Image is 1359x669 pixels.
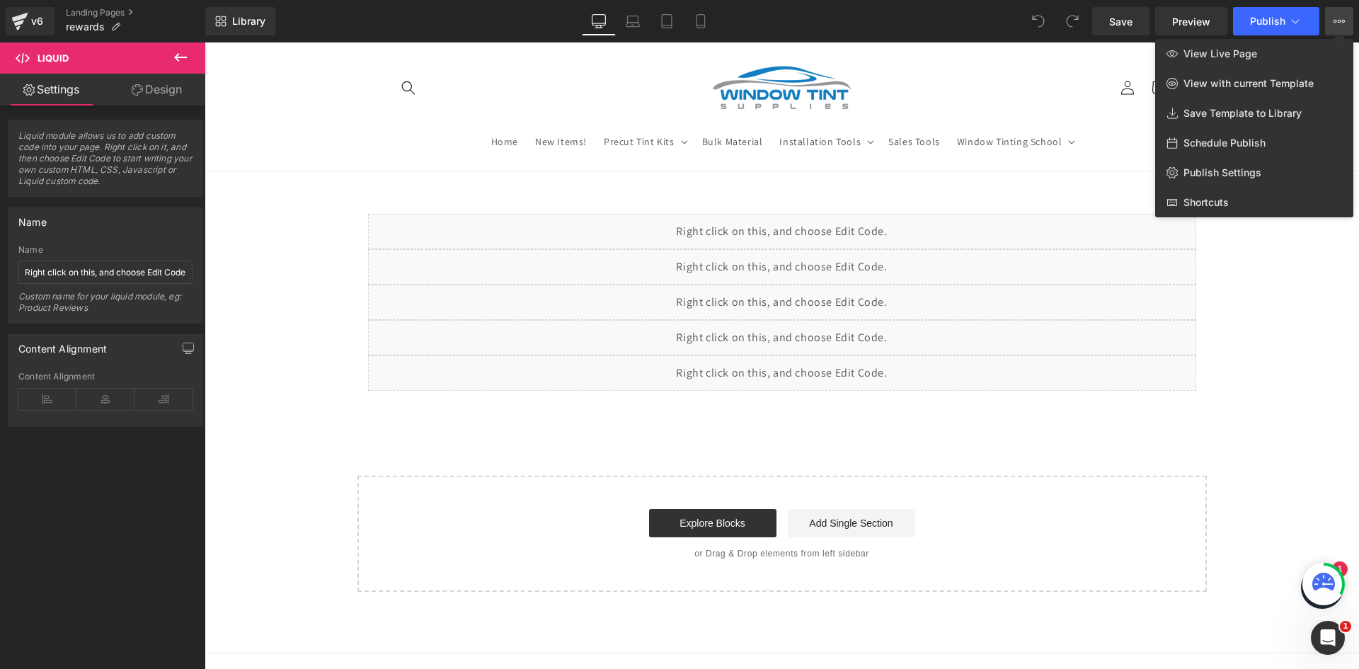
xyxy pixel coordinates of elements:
[18,335,107,355] div: Content Alignment
[1155,7,1227,35] a: Preview
[6,7,55,35] a: v6
[232,15,265,28] span: Library
[583,467,711,495] a: Add Single Section
[105,74,208,105] a: Design
[18,245,193,255] div: Name
[489,84,567,114] a: Bulk Material
[18,291,193,323] div: Custom name for your liquid module, eg: Product Reviews
[322,84,391,114] a: New Items!
[391,84,489,114] summary: Precut Tint Kits
[1183,47,1257,60] span: View Live Page
[176,506,980,516] p: or Drag & Drop elements from left sidebar
[399,93,470,105] span: Precut Tint Kits
[66,21,105,33] span: rewards
[1183,196,1229,209] span: Shortcuts
[1183,137,1266,149] span: Schedule Publish
[684,7,718,35] a: Mobile
[1172,14,1210,29] span: Preview
[575,93,656,105] span: Installation Tools
[18,208,47,228] div: Name
[1109,14,1132,29] span: Save
[1183,77,1314,90] span: View with current Template
[1340,621,1351,632] span: 1
[684,93,735,105] span: Sales Tools
[650,7,684,35] a: Tablet
[287,93,314,105] span: Home
[28,12,46,30] div: v6
[582,7,616,35] a: Desktop
[744,84,877,114] summary: Window Tinting School
[1233,7,1319,35] button: Publish
[205,7,275,35] a: New Library
[1325,7,1353,35] button: View Live PageView with current TemplateSave Template to LibrarySchedule PublishPublish SettingsS...
[1058,7,1086,35] button: Redo
[18,130,193,196] span: Liquid module allows us to add custom code into your page. Right click on it, and then choose Edi...
[38,52,69,64] span: Liquid
[507,20,648,72] img: Window Tint Supplies
[501,14,653,76] a: Window Tint Supplies
[66,7,205,18] a: Landing Pages
[331,93,382,105] span: New Items!
[675,84,744,114] a: Sales Tools
[1024,7,1053,35] button: Undo
[18,372,193,382] div: Content Alignment
[188,30,219,61] summary: Search
[498,93,558,105] span: Bulk Material
[278,84,322,114] a: Home
[1183,166,1261,179] span: Publish Settings
[1183,107,1302,120] span: Save Template to Library
[1250,16,1285,27] span: Publish
[616,7,650,35] a: Laptop
[445,467,572,495] a: Explore Blocks
[566,84,675,114] summary: Installation Tools
[752,93,858,105] span: Window Tinting School
[1311,621,1345,655] iframe: Intercom live chat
